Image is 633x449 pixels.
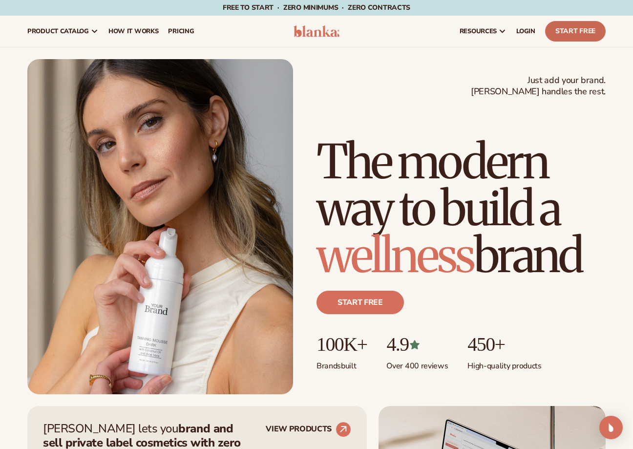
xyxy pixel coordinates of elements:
[455,16,511,47] a: resources
[266,422,351,437] a: VIEW PRODUCTS
[294,25,339,37] img: logo
[316,138,606,279] h1: The modern way to build a brand
[316,226,474,285] span: wellness
[545,21,606,42] a: Start Free
[516,27,535,35] span: LOGIN
[316,291,404,314] a: Start free
[386,334,448,355] p: 4.9
[223,3,410,12] span: Free to start · ZERO minimums · ZERO contracts
[104,16,164,47] a: How It Works
[316,355,367,371] p: Brands built
[467,355,541,371] p: High-quality products
[27,59,293,394] img: Female holding tanning mousse.
[316,334,367,355] p: 100K+
[599,416,623,439] div: Open Intercom Messenger
[467,334,541,355] p: 450+
[386,355,448,371] p: Over 400 reviews
[511,16,540,47] a: LOGIN
[168,27,194,35] span: pricing
[27,27,89,35] span: product catalog
[163,16,199,47] a: pricing
[460,27,497,35] span: resources
[108,27,159,35] span: How It Works
[471,75,606,98] span: Just add your brand. [PERSON_NAME] handles the rest.
[22,16,104,47] a: product catalog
